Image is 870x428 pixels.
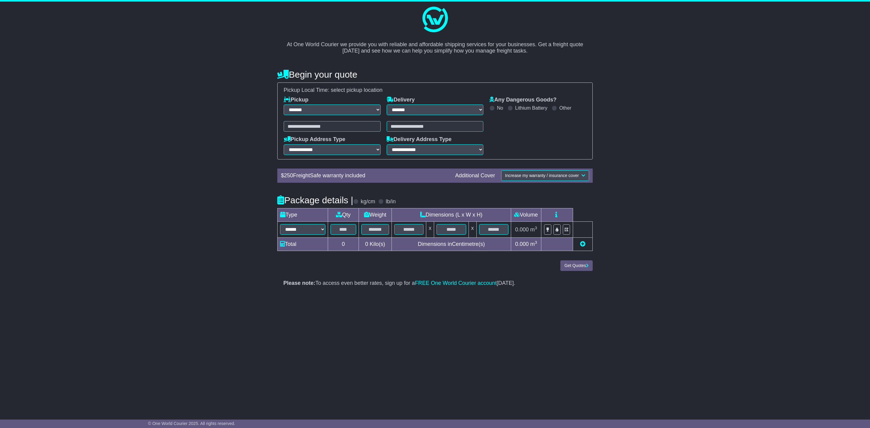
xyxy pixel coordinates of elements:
strong: Please note: [283,280,315,286]
td: Type [278,208,328,222]
label: No [497,105,503,111]
label: Other [559,105,571,111]
td: Kilo(s) [359,238,391,251]
button: Get Quotes [560,260,593,271]
label: Pickup [284,97,308,103]
td: Weight [359,208,391,222]
td: Total [278,238,328,251]
h4: Begin your quote [277,69,593,79]
label: Pickup Address Type [284,136,345,143]
span: 250 [284,172,293,179]
span: 0.000 [515,227,529,233]
td: x [469,222,476,238]
a: Add new item [580,241,585,247]
span: m [530,241,537,247]
label: lb/in [386,198,396,205]
span: select pickup location [331,87,382,93]
p: To access even better rates, sign up for a [DATE]. [283,280,587,287]
h4: Package details | [277,195,353,205]
sup: 3 [535,226,537,230]
label: Delivery Address Type [387,136,452,143]
span: Increase my warranty / insurance cover [505,173,579,178]
span: 0.000 [515,241,529,247]
td: 0 [328,238,359,251]
button: Increase my warranty / insurance cover [501,170,589,181]
td: x [426,222,434,238]
td: Dimensions (L x W x H) [391,208,511,222]
label: Delivery [387,97,415,103]
td: Volume [511,208,541,222]
span: 0 [365,241,368,247]
td: Qty [328,208,359,222]
img: One World Courier Logo - great freight rates [420,5,450,35]
div: Pickup Local Time: [281,87,589,94]
div: Additional Cover [452,172,498,179]
td: Dimensions in Centimetre(s) [391,238,511,251]
label: kg/cm [361,198,375,205]
span: © One World Courier 2025. All rights reserved. [148,421,235,426]
sup: 3 [535,240,537,245]
label: Any Dangerous Goods? [489,97,556,103]
a: FREE One World Courier account [415,280,497,286]
label: Lithium Battery [515,105,547,111]
span: m [530,227,537,233]
div: $ FreightSafe warranty included [278,172,452,179]
p: At One World Courier we provide you with reliable and affordable shipping services for your busin... [283,35,587,54]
